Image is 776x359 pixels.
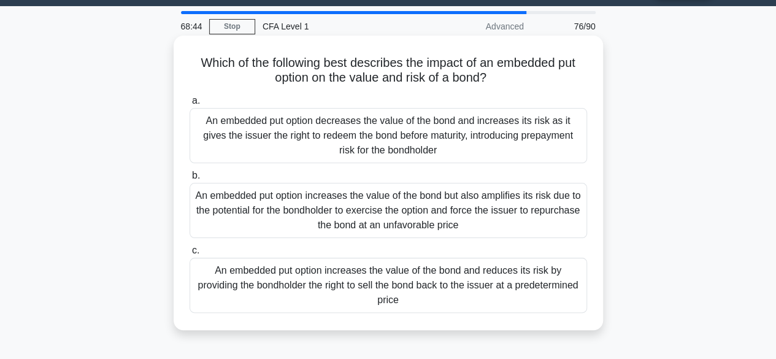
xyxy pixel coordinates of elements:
[174,14,209,39] div: 68:44
[192,170,200,180] span: b.
[190,183,587,238] div: An embedded put option increases the value of the bond but also amplifies its risk due to the pot...
[209,19,255,34] a: Stop
[188,55,588,86] h5: Which of the following best describes the impact of an embedded put option on the value and risk ...
[190,258,587,313] div: An embedded put option increases the value of the bond and reduces its risk by providing the bond...
[192,95,200,106] span: a.
[424,14,531,39] div: Advanced
[190,108,587,163] div: An embedded put option decreases the value of the bond and increases its risk as it gives the iss...
[192,245,199,255] span: c.
[255,14,424,39] div: CFA Level 1
[531,14,603,39] div: 76/90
